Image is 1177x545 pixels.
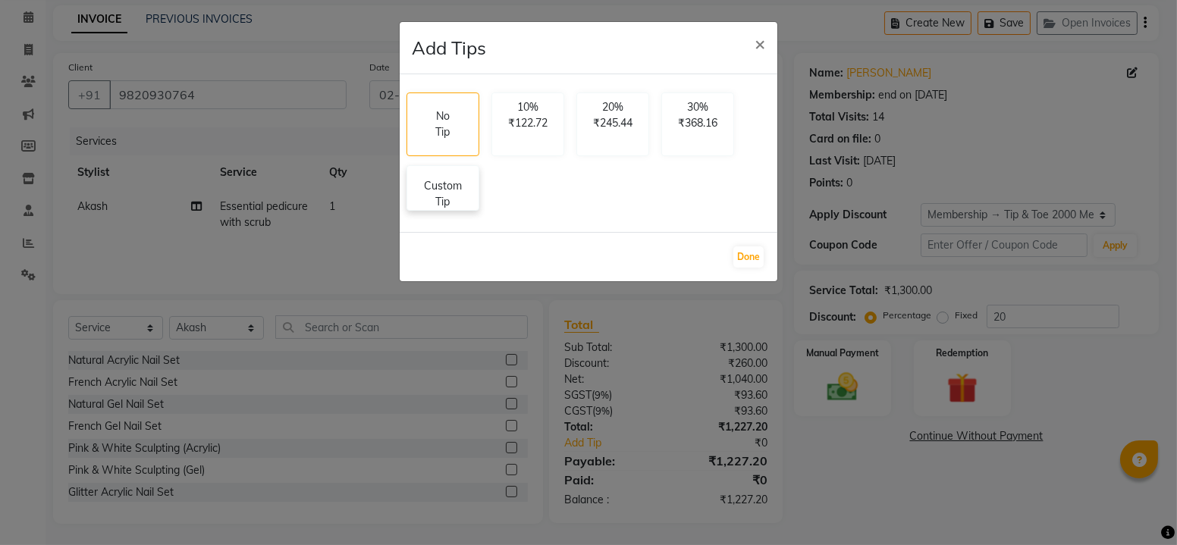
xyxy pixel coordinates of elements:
p: 20% [586,99,639,115]
p: No Tip [432,108,454,140]
p: 10% [501,99,554,115]
p: ₹122.72 [501,115,554,131]
h4: Add Tips [412,34,486,61]
span: × [755,32,765,55]
p: ₹368.16 [671,115,724,131]
button: Close [742,22,777,64]
p: Custom Tip [416,178,469,210]
p: ₹245.44 [586,115,639,131]
p: 30% [671,99,724,115]
button: Done [733,246,764,268]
